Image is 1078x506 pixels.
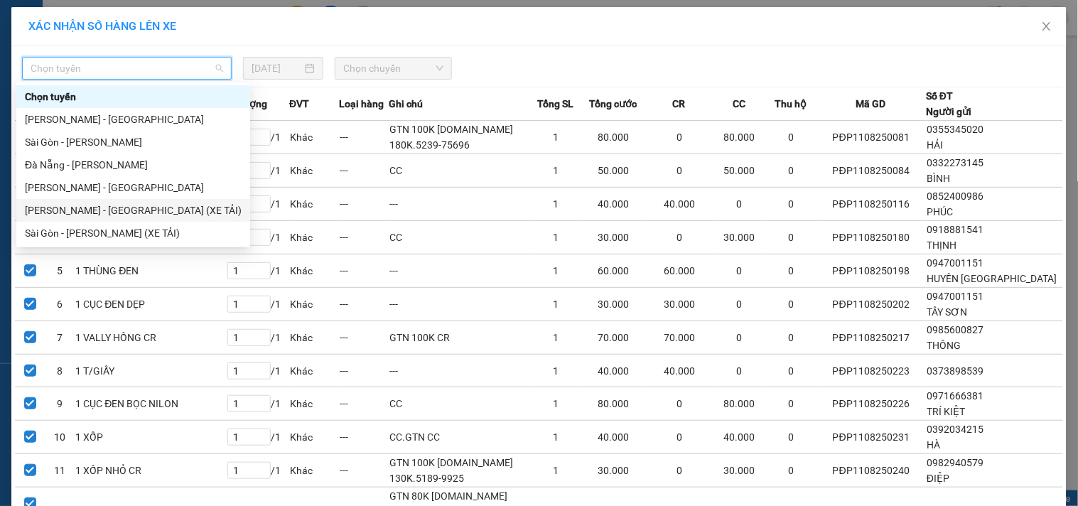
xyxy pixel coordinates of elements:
td: PĐP1108250226 [816,387,927,421]
span: down [259,404,267,412]
td: / 1 [227,121,289,154]
strong: 0901 933 179 [92,69,161,82]
span: Loại hàng [339,96,384,112]
span: down [259,437,267,446]
td: / 1 [227,154,289,188]
div: Chọn tuyến [25,89,242,104]
td: 1 THÙNG ĐEN [75,254,226,288]
td: 0 [713,355,767,387]
strong: 0901 936 968 [9,69,79,82]
span: Decrease Value [254,338,270,345]
span: down [259,338,267,346]
td: Khác [289,154,339,188]
td: / 1 [227,421,289,454]
td: Khác [289,387,339,421]
td: 30.000 [713,221,767,254]
td: 70.000 [581,321,647,355]
span: THỊNH [927,239,956,251]
strong: [PERSON_NAME]: [92,40,180,53]
td: --- [339,387,389,421]
span: up [259,430,267,438]
td: --- [339,188,389,221]
div: [PERSON_NAME] - [GEOGRAPHIC_DATA] [25,112,242,127]
td: 1 [531,421,581,454]
td: 0 [767,288,816,321]
strong: Sài Gòn: [9,40,52,53]
td: 0 [713,254,767,288]
span: up [259,230,267,239]
td: Khác [289,355,339,387]
span: Decrease Value [254,304,270,312]
td: 80.000 [713,121,767,154]
td: 40.000 [647,188,713,221]
strong: 0931 600 979 [9,40,77,67]
span: THÔNG [927,340,961,351]
span: Increase Value [254,396,270,404]
div: Sài Gòn - Gia Lai [16,131,250,154]
td: 0 [767,421,816,454]
td: GTN 100K CR [389,321,531,355]
td: --- [339,121,389,154]
td: 10 [45,421,75,454]
td: --- [339,154,389,188]
span: ĐVT [289,96,309,112]
span: ĐIỆP [927,473,949,484]
span: Decrease Value [254,237,270,245]
span: Decrease Value [254,437,270,445]
span: down [259,237,267,246]
td: 70.000 [647,321,713,355]
span: 0918881541 [927,224,983,235]
span: 0982940579 [927,457,983,468]
span: Increase Value [254,129,270,137]
td: Khác [289,221,339,254]
td: 0 [767,154,816,188]
span: up [259,330,267,339]
td: 1 [531,288,581,321]
td: 0 [767,355,816,387]
div: [PERSON_NAME] - [GEOGRAPHIC_DATA] (XE TẢI) [25,203,242,218]
td: 80.000 [581,121,647,154]
td: 0 [647,221,713,254]
td: 0 [713,288,767,321]
span: Decrease Value [254,470,270,478]
td: --- [389,254,531,288]
td: / 1 [227,288,289,321]
td: Khác [289,254,339,288]
td: / 1 [227,355,289,387]
span: Increase Value [254,463,270,470]
span: VP GỬI: [9,89,71,109]
td: 40.000 [581,355,647,387]
span: 0373898539 [927,365,983,377]
td: 1 [531,121,581,154]
td: / 1 [227,321,289,355]
td: 0 [647,387,713,421]
span: Chọn chuyến [343,58,443,79]
td: 0 [767,254,816,288]
td: 1 [531,188,581,221]
div: Gia Lai - Sài Gòn (XE TẢI) [16,199,250,222]
td: 40.000 [647,355,713,387]
span: 0392034215 [927,424,983,435]
td: 50.000 [581,154,647,188]
span: up [259,463,267,472]
span: TÂY SƠN [927,306,967,318]
strong: 0901 900 568 [92,40,206,67]
span: Tổng SL [537,96,573,112]
td: Khác [289,121,339,154]
input: 11/08/2025 [252,60,302,76]
span: up [259,130,267,139]
td: 1 CỤC ĐEN BỌC NILON [75,387,226,421]
td: 0 [767,454,816,488]
td: 1 T/GIẤY [75,355,226,387]
td: 0 [767,221,816,254]
td: 0 [647,421,713,454]
span: up [259,363,267,372]
span: ĐỨC ĐẠT GIA LAI [39,14,177,33]
span: Thu hộ [775,96,807,112]
span: Decrease Value [254,404,270,411]
span: down [259,470,267,479]
td: CC [389,221,531,254]
td: --- [339,254,389,288]
td: CC [389,387,531,421]
span: HUYỀN [GEOGRAPHIC_DATA] [927,273,1057,284]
